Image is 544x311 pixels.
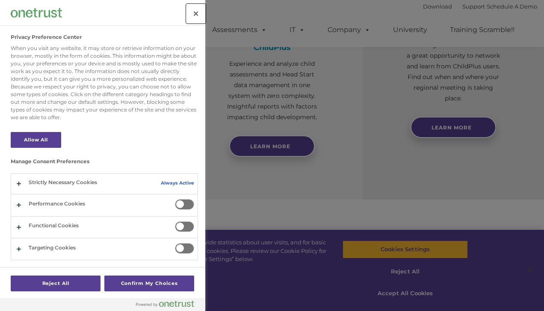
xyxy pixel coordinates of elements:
span: Last name [119,56,145,63]
span: Phone number [119,91,155,98]
a: Powered by OneTrust Opens in a new Tab [136,300,201,311]
img: Powered by OneTrust Opens in a new Tab [136,300,194,307]
button: Close [186,4,205,23]
h2: Privacy Preference Center [11,34,82,40]
div: Company Logo [11,4,62,21]
button: Confirm My Choices [104,276,194,291]
button: Reject All [11,276,101,291]
h3: Manage Consent Preferences [11,158,198,169]
div: When you visit any website, it may store or retrieve information on your browser, mostly in the f... [11,44,198,121]
img: Company Logo [11,8,62,17]
button: Allow All [11,132,61,148]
